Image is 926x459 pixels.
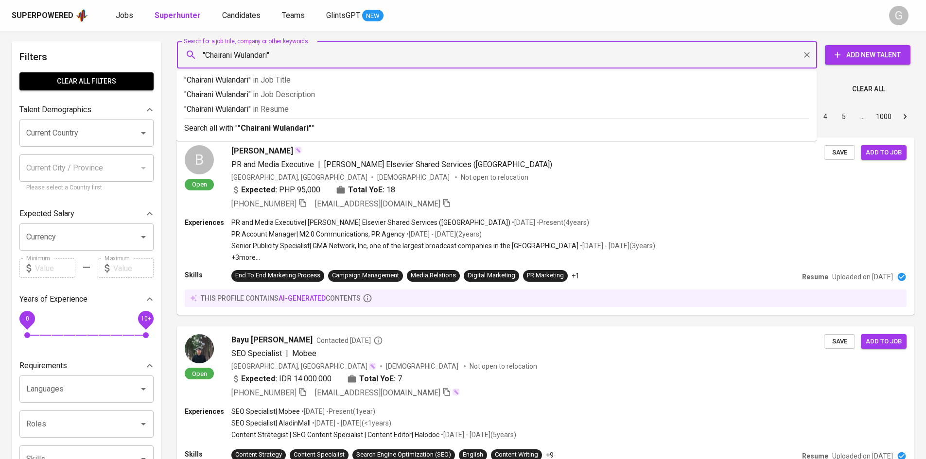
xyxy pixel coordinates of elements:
img: magic_wand.svg [294,146,302,154]
span: Clear All filters [27,75,146,87]
span: 0 [25,315,29,322]
p: Resume [802,272,828,282]
span: SEO Specialist [231,349,282,358]
p: PR Account Manager | M2.0 Communications, PR Agency [231,229,405,239]
span: in Job Title [253,75,291,85]
a: GlintsGPT NEW [326,10,384,22]
p: Expected Salary [19,208,74,220]
span: AI-generated [279,294,326,302]
p: • [DATE] - Present ( 4 years ) [510,218,589,227]
p: "Chairani Wulandari" [184,103,809,115]
p: this profile contains contents [201,293,361,303]
p: • [DATE] - [DATE] ( <1 years ) [311,418,391,428]
p: Experiences [185,218,231,227]
a: Jobs [116,10,135,22]
p: "Chairani Wulandari" [184,74,809,86]
img: magic_wand.svg [452,388,460,396]
div: PHP 95,000 [231,184,320,196]
button: Open [137,382,150,396]
div: [GEOGRAPHIC_DATA], [GEOGRAPHIC_DATA] [231,172,367,182]
svg: By Batam recruiter [373,336,383,345]
div: Superpowered [12,10,73,21]
span: Open [188,370,211,378]
div: B [185,145,214,174]
p: Skills [185,449,231,459]
input: Value [35,258,75,278]
a: BOpen[PERSON_NAME]PR and Media Executive|[PERSON_NAME] Elsevier Shared Services ([GEOGRAPHIC_DATA... [177,137,914,315]
button: Go to page 4 [818,109,833,124]
button: Add to job [861,145,907,160]
img: de1ca7bc58eda33645461fbac95c2c0c.jpg [185,334,214,363]
span: 10+ [140,315,151,322]
span: in Resume [253,104,289,114]
p: Requirements [19,360,67,372]
button: Go to page 1000 [873,109,894,124]
b: Total YoE: [348,184,384,196]
span: [DEMOGRAPHIC_DATA] [377,172,451,182]
b: Expected: [241,373,277,385]
span: PR and Media Executive [231,160,314,169]
div: End To End Marketing Process [235,271,320,280]
p: Talent Demographics [19,104,91,116]
span: | [318,159,320,170]
span: Add New Talent [833,49,903,61]
p: • [DATE] - [DATE] ( 3 years ) [578,241,655,251]
button: Add to job [861,334,907,349]
p: Skills [185,270,231,280]
span: Add to job [866,147,902,158]
span: [PHONE_NUMBER] [231,388,297,397]
p: Content Strategist | SEO Content Specialist | Content Editor | Halodoc [231,430,439,440]
span: [PERSON_NAME] [231,145,293,157]
p: Years of Experience [19,293,87,305]
button: Clear All filters [19,72,154,90]
img: magic_wand.svg [368,362,376,370]
span: in Job Description [253,90,315,99]
p: Senior Publicity Specialist | GMA Network, Inc, one of the largest broadcast companies in the [GE... [231,241,578,251]
div: Talent Demographics [19,100,154,119]
a: Candidates [222,10,262,22]
button: Save [824,334,855,349]
p: "Chairani Wulandari" [184,89,809,101]
div: G [889,6,909,25]
div: Digital Marketing [468,271,515,280]
button: Go to page 5 [836,109,852,124]
span: | [286,348,288,359]
button: Clear All [848,80,889,98]
img: app logo [75,8,88,23]
p: • [DATE] - [DATE] ( 5 years ) [439,430,516,440]
div: Requirements [19,356,154,375]
b: "Chairani Wulandari" [238,123,312,133]
p: • [DATE] - Present ( 1 year ) [300,407,375,416]
a: Superpoweredapp logo [12,8,88,23]
p: • [DATE] - [DATE] ( 2 years ) [405,229,482,239]
input: Value [113,258,154,278]
p: SEO Specialist | Mobee [231,407,300,416]
p: Search all with " " [184,122,809,134]
button: Add New Talent [825,45,910,65]
span: [EMAIL_ADDRESS][DOMAIN_NAME] [315,388,440,397]
span: 18 [386,184,395,196]
p: Experiences [185,407,231,416]
div: [GEOGRAPHIC_DATA], [GEOGRAPHIC_DATA] [231,361,376,371]
span: Bayu [PERSON_NAME] [231,334,313,346]
p: +1 [572,271,579,281]
span: NEW [362,11,384,21]
div: Campaign Management [332,271,399,280]
div: IDR 14.000.000 [231,373,332,385]
button: Open [137,230,150,244]
span: Jobs [116,11,133,20]
span: 7 [398,373,402,385]
span: Save [829,147,850,158]
b: Expected: [241,184,277,196]
div: Years of Experience [19,289,154,309]
p: Not open to relocation [461,172,528,182]
b: Total YoE: [359,373,396,385]
div: Media Relations [411,271,456,280]
span: Contacted [DATE] [316,336,383,345]
span: Clear All [852,83,885,95]
span: [PERSON_NAME] Elsevier Shared Services ([GEOGRAPHIC_DATA]) [324,160,552,169]
b: Superhunter [155,11,201,20]
span: Candidates [222,11,261,20]
span: Mobee [292,349,316,358]
p: PR and Media Executive | [PERSON_NAME] Elsevier Shared Services ([GEOGRAPHIC_DATA]) [231,218,510,227]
